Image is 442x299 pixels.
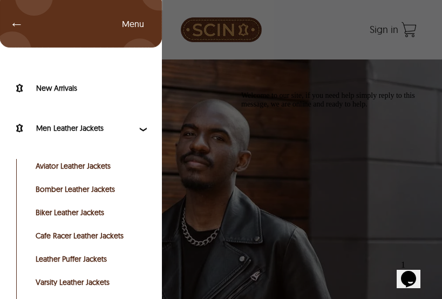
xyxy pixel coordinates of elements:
span: Left Menu Items [122,18,155,29]
a: New Arrivals [11,82,151,95]
a: Biker Leather Jackets [36,207,144,218]
iframe: chat widget [237,87,431,250]
a: Shop Varsity Leather Jackets [36,277,144,288]
iframe: chat widget [397,256,431,288]
a: Aviator Leather Jackets [36,161,144,171]
div: Welcome to our site, if you need help simply reply to this message, we are online and ready to help. [4,4,199,22]
label: Men Leather Jackets [36,123,137,134]
span: Welcome to our site, if you need help simply reply to this message, we are online and ready to help. [4,4,178,21]
a: Bomber Leather Jackets [36,184,144,195]
a: Shop Leather Puffer Jackets [36,254,144,264]
a: Men Leather Jackets [11,122,137,135]
label: New Arrivals [36,83,151,94]
a: Shop Cafe Racer Leather Jackets [36,230,144,241]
